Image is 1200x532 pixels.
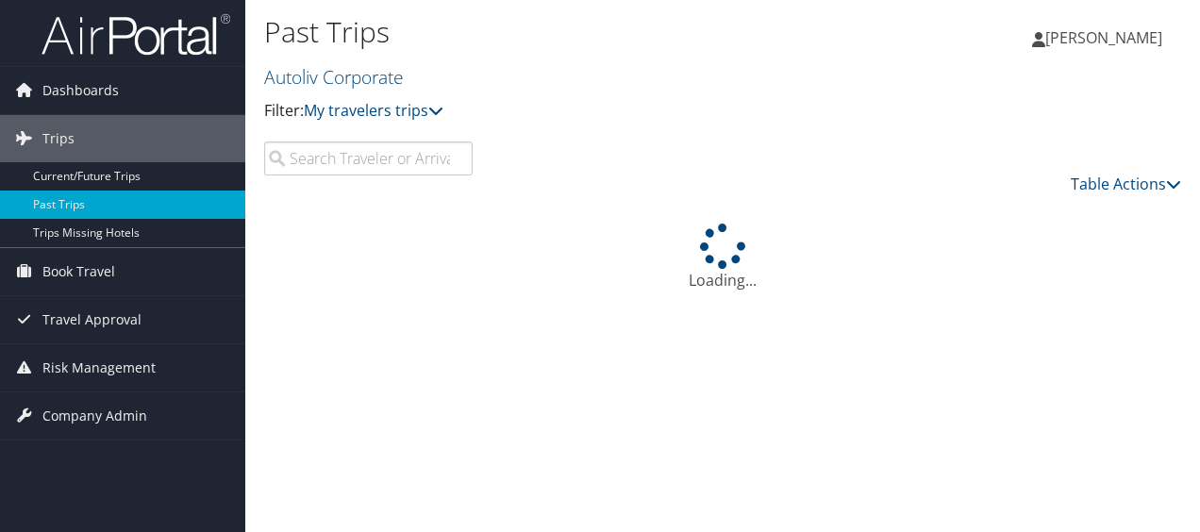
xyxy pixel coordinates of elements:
a: Table Actions [1071,174,1181,194]
input: Search Traveler or Arrival City [264,141,473,175]
a: [PERSON_NAME] [1032,9,1181,66]
a: My travelers trips [304,100,443,121]
span: Company Admin [42,392,147,440]
img: airportal-logo.png [42,12,230,57]
div: Loading... [264,224,1181,291]
h1: Past Trips [264,12,875,52]
span: Dashboards [42,67,119,114]
span: [PERSON_NAME] [1045,27,1162,48]
span: Trips [42,115,75,162]
span: Risk Management [42,344,156,391]
a: Autoliv Corporate [264,64,408,90]
p: Filter: [264,99,875,124]
span: Travel Approval [42,296,142,343]
span: Book Travel [42,248,115,295]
